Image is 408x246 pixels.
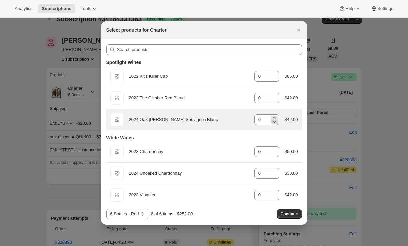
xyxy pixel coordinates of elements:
[77,4,102,13] button: Tools
[129,148,249,155] div: 2023 Chardonnay
[285,148,298,155] div: $50.00
[81,6,91,11] span: Tools
[277,209,302,219] button: Continue
[129,95,249,101] div: 2023 The Climber Red Blend
[129,170,249,177] div: 2024 Unoaked Chardonnay
[285,192,298,198] div: $42.00
[129,116,249,123] div: 2024 Oak [PERSON_NAME] Sauvignon Blanc
[106,134,134,141] h3: White Wines
[11,4,36,13] button: Analytics
[281,211,298,217] span: Continue
[285,116,298,123] div: $42.00
[335,4,365,13] button: Help
[117,44,302,55] input: Search products
[42,6,71,11] span: Subscriptions
[15,6,32,11] span: Analytics
[129,73,249,80] div: 2022 Kit's Killer Cab
[38,4,75,13] button: Subscriptions
[285,95,298,101] div: $42.00
[285,170,298,177] div: $38.00
[106,59,142,66] h3: Spotlight Wines
[345,6,354,11] span: Help
[294,25,303,35] button: Close
[106,27,167,33] h2: Select products for Charter
[285,73,298,80] div: $85.00
[151,211,193,217] div: 6 of 6 items - $252.00
[377,6,393,11] span: Settings
[129,192,249,198] div: 2023 Viognier
[367,4,397,13] button: Settings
